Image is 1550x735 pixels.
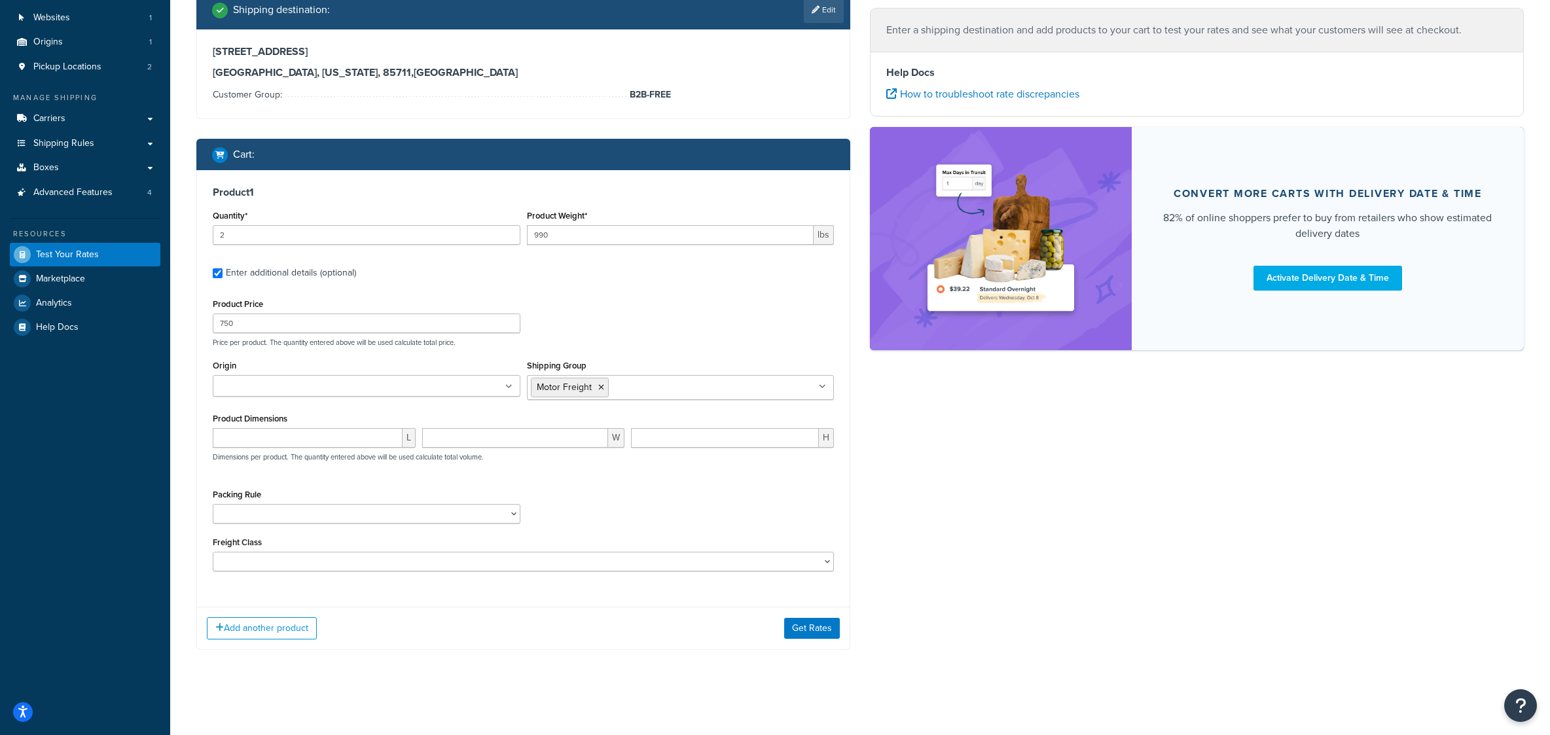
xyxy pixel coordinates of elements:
[10,6,160,30] li: Websites
[36,274,85,285] span: Marketplace
[10,132,160,156] a: Shipping Rules
[213,186,834,199] h3: Product 1
[886,65,1507,81] h4: Help Docs
[213,88,285,101] span: Customer Group:
[33,37,63,48] span: Origins
[36,298,72,309] span: Analytics
[226,264,356,282] div: Enter additional details (optional)
[608,428,624,448] span: W
[819,428,834,448] span: H
[213,268,223,278] input: Enter additional details (optional)
[886,21,1507,39] p: Enter a shipping destination and add products to your cart to test your rates and see what your c...
[213,225,520,245] input: 0
[213,66,834,79] h3: [GEOGRAPHIC_DATA], [US_STATE], 85711 , [GEOGRAPHIC_DATA]
[33,162,59,173] span: Boxes
[209,338,837,347] p: Price per product. The quantity entered above will be used calculate total price.
[33,187,113,198] span: Advanced Features
[10,55,160,79] li: Pickup Locations
[33,138,94,149] span: Shipping Rules
[10,156,160,180] a: Boxes
[10,228,160,240] div: Resources
[403,428,416,448] span: L
[213,211,247,221] label: Quantity*
[147,62,152,73] span: 2
[33,12,70,24] span: Websites
[10,315,160,339] a: Help Docs
[33,62,101,73] span: Pickup Locations
[10,30,160,54] a: Origins1
[919,147,1083,331] img: feature-image-ddt-36eae7f7280da8017bfb280eaccd9c446f90b1fe08728e4019434db127062ab4.png
[36,322,79,333] span: Help Docs
[213,414,287,423] label: Product Dimensions
[213,537,262,547] label: Freight Class
[1504,689,1537,722] button: Open Resource Center
[10,55,160,79] a: Pickup Locations2
[537,380,592,394] span: Motor Freight
[147,187,152,198] span: 4
[10,291,160,315] a: Analytics
[527,225,814,245] input: 0.00
[784,618,840,639] button: Get Rates
[10,181,160,205] li: Advanced Features
[10,30,160,54] li: Origins
[527,361,586,370] label: Shipping Group
[626,87,671,103] span: B2B-FREE
[233,4,330,16] h2: Shipping destination :
[33,113,65,124] span: Carriers
[209,452,484,461] p: Dimensions per product. The quantity entered above will be used calculate total volume.
[213,299,263,309] label: Product Price
[10,267,160,291] a: Marketplace
[10,6,160,30] a: Websites1
[207,617,317,639] button: Add another product
[10,243,160,266] a: Test Your Rates
[10,107,160,131] a: Carriers
[213,361,236,370] label: Origin
[213,45,834,58] h3: [STREET_ADDRESS]
[527,211,587,221] label: Product Weight*
[1253,266,1402,291] a: Activate Delivery Date & Time
[233,149,255,160] h2: Cart :
[886,86,1079,101] a: How to troubleshoot rate discrepancies
[149,37,152,48] span: 1
[814,225,834,245] span: lbs
[1163,210,1492,242] div: 82% of online shoppers prefer to buy from retailers who show estimated delivery dates
[213,490,261,499] label: Packing Rule
[149,12,152,24] span: 1
[36,249,99,260] span: Test Your Rates
[1174,187,1482,200] div: Convert more carts with delivery date & time
[10,92,160,103] div: Manage Shipping
[10,181,160,205] a: Advanced Features4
